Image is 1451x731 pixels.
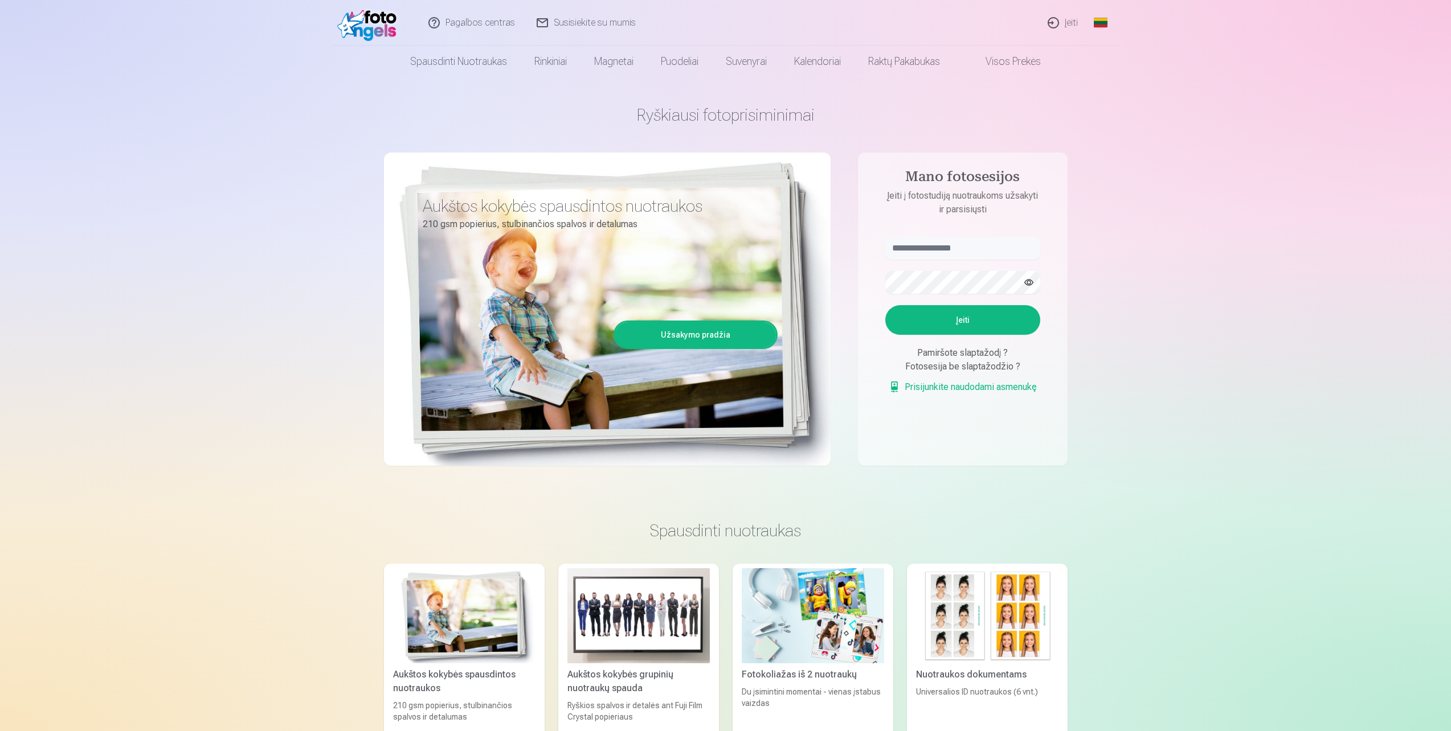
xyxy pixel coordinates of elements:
[563,668,714,695] div: Aukštos kokybės grupinių nuotraukų spauda
[954,46,1054,77] a: Visos prekės
[384,105,1068,125] h1: Ryškiausi fotoprisiminimai
[780,46,855,77] a: Kalendoriai
[737,686,889,722] div: Du įsimintini momentai - vienas įstabus vaizdas
[567,568,710,663] img: Aukštos kokybės grupinių nuotraukų spauda
[885,360,1040,373] div: Fotosesija be slaptažodžio ?
[874,169,1052,189] h4: Mano fotosesijos
[393,568,536,663] img: Aukštos kokybės spausdintos nuotraukos
[423,196,769,216] h3: Aukštos kokybės spausdintos nuotraukos
[885,305,1040,335] button: Įeiti
[393,520,1058,541] h3: Spausdinti nuotraukas
[889,380,1037,394] a: Prisijunkite naudodami asmenukę
[885,346,1040,360] div: Pamiršote slaptažodį ?
[737,668,889,681] div: Fotokoliažas iš 2 nuotraukų
[912,668,1063,681] div: Nuotraukos dokumentams
[874,189,1052,216] p: Įeiti į fotostudiją nuotraukoms užsakyti ir parsisiųsti
[647,46,712,77] a: Puodeliai
[912,686,1063,722] div: Universalios ID nuotraukos (6 vnt.)
[712,46,780,77] a: Suvenyrai
[916,568,1058,663] img: Nuotraukos dokumentams
[742,568,884,663] img: Fotokoliažas iš 2 nuotraukų
[563,700,714,722] div: Ryškios spalvos ir detalės ant Fuji Film Crystal popieriaus
[521,46,581,77] a: Rinkiniai
[581,46,647,77] a: Magnetai
[389,700,540,722] div: 210 gsm popierius, stulbinančios spalvos ir detalumas
[615,322,776,347] a: Užsakymo pradžia
[397,46,521,77] a: Spausdinti nuotraukas
[423,216,769,232] p: 210 gsm popierius, stulbinančios spalvos ir detalumas
[855,46,954,77] a: Raktų pakabukas
[389,668,540,695] div: Aukštos kokybės spausdintos nuotraukos
[337,5,403,41] img: /fa1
